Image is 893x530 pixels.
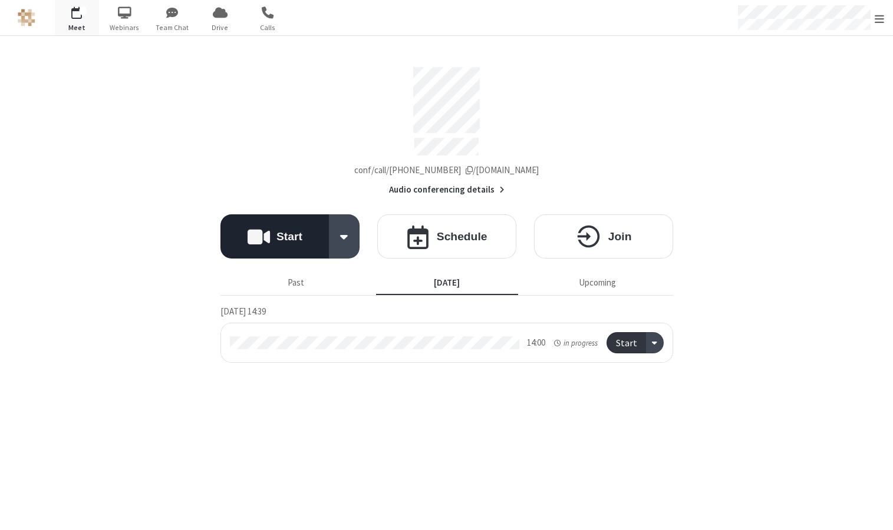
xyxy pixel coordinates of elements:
button: [DATE] [375,271,518,294]
button: Past [225,271,367,294]
em: in progress [554,337,597,349]
span: [DATE] 14:39 [220,306,266,317]
button: Schedule [377,214,516,259]
div: Open menu [646,332,664,354]
button: Join [534,214,673,259]
h4: Join [608,231,632,242]
div: Start conference options [329,214,360,259]
div: 14:00 [527,336,545,350]
span: Drive [198,22,242,33]
h4: Start [276,231,302,242]
section: Account details [220,58,673,197]
span: Copy my meeting room link [354,164,539,175]
button: Start [607,332,646,354]
section: Today's Meetings [220,304,673,363]
button: Audio conferencing details [389,183,504,197]
span: Team Chat [150,22,195,33]
div: 1 [80,6,87,15]
span: Webinars [103,22,147,33]
button: Start [220,214,329,259]
button: Upcoming [526,271,668,294]
img: Pet Store NEW [18,9,35,26]
span: Meet [55,22,99,33]
iframe: Chat [864,499,884,522]
span: Calls [246,22,290,33]
h4: Schedule [437,231,487,242]
button: Copy my meeting room linkCopy my meeting room link [354,164,539,177]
